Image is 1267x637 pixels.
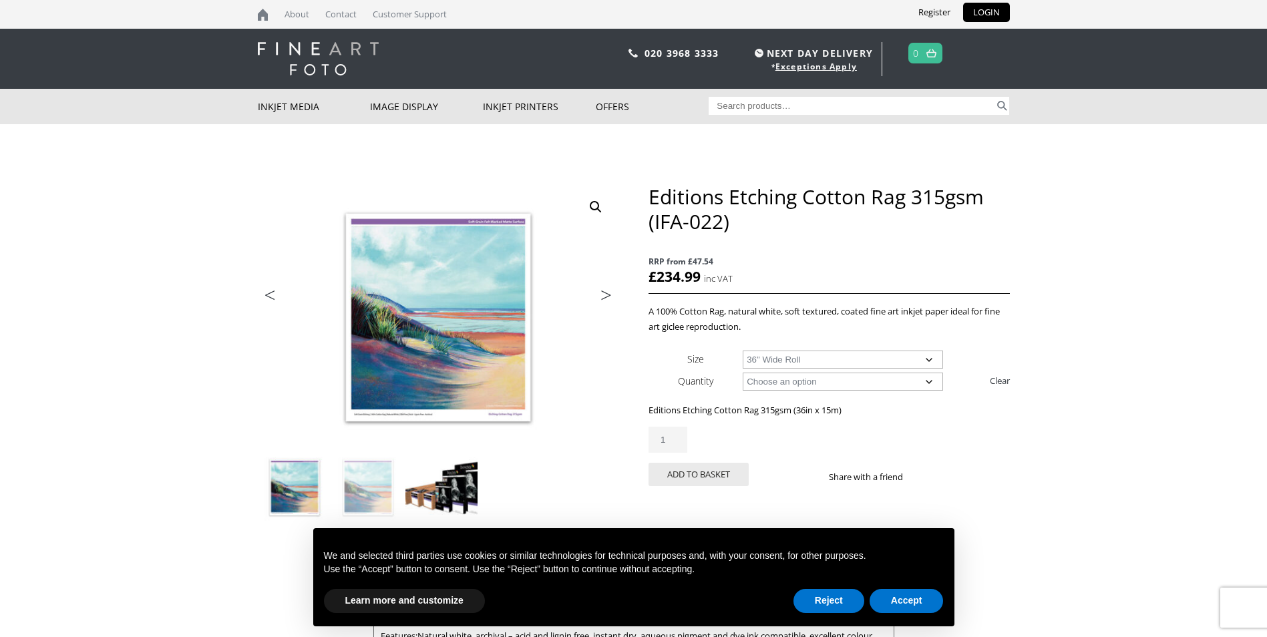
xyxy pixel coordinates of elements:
[755,49,763,57] img: time.svg
[687,353,704,365] label: Size
[324,550,944,563] p: We and selected third parties use cookies or similar technologies for technical purposes and, wit...
[649,304,1009,335] p: A 100% Cotton Rag, natural white, soft textured, coated fine art inkjet paper ideal for fine art ...
[870,589,944,613] button: Accept
[645,47,719,59] a: 020 3968 3333
[258,42,379,75] img: logo-white.svg
[649,427,687,453] input: Product quantity
[994,97,1010,115] button: Search
[332,451,404,523] img: Editions Etching Cotton Rag 315gsm (IFA-022) - Image 2
[596,89,709,124] a: Offers
[649,463,749,486] button: Add to basket
[926,49,936,57] img: basket.svg
[584,195,608,219] a: View full-screen image gallery
[990,370,1010,391] a: Clear options
[913,43,919,63] a: 0
[919,471,930,482] img: facebook sharing button
[324,589,485,613] button: Learn more and customize
[709,97,994,115] input: Search products…
[405,451,478,523] img: Editions Etching Cotton Rag 315gsm (IFA-022) - Image 3
[649,267,657,286] span: £
[963,3,1010,22] a: LOGIN
[649,403,1009,418] p: Editions Etching Cotton Rag 315gsm (36in x 15m)
[793,589,864,613] button: Reject
[935,471,946,482] img: twitter sharing button
[649,254,1009,269] span: RRP from £47.54
[649,267,701,286] bdi: 234.99
[483,89,596,124] a: Inkjet Printers
[324,563,944,576] p: Use the “Accept” button to consent. Use the “Reject” button to continue without accepting.
[649,184,1009,234] h1: Editions Etching Cotton Rag 315gsm (IFA-022)
[751,45,873,61] span: NEXT DAY DELIVERY
[370,89,483,124] a: Image Display
[775,61,857,72] a: Exceptions Apply
[258,89,371,124] a: Inkjet Media
[951,471,962,482] img: email sharing button
[829,469,919,485] p: Share with a friend
[628,49,638,57] img: phone.svg
[258,451,331,523] img: Editions Etching Cotton Rag 315gsm (IFA-022)
[908,3,960,22] a: Register
[678,375,713,387] label: Quantity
